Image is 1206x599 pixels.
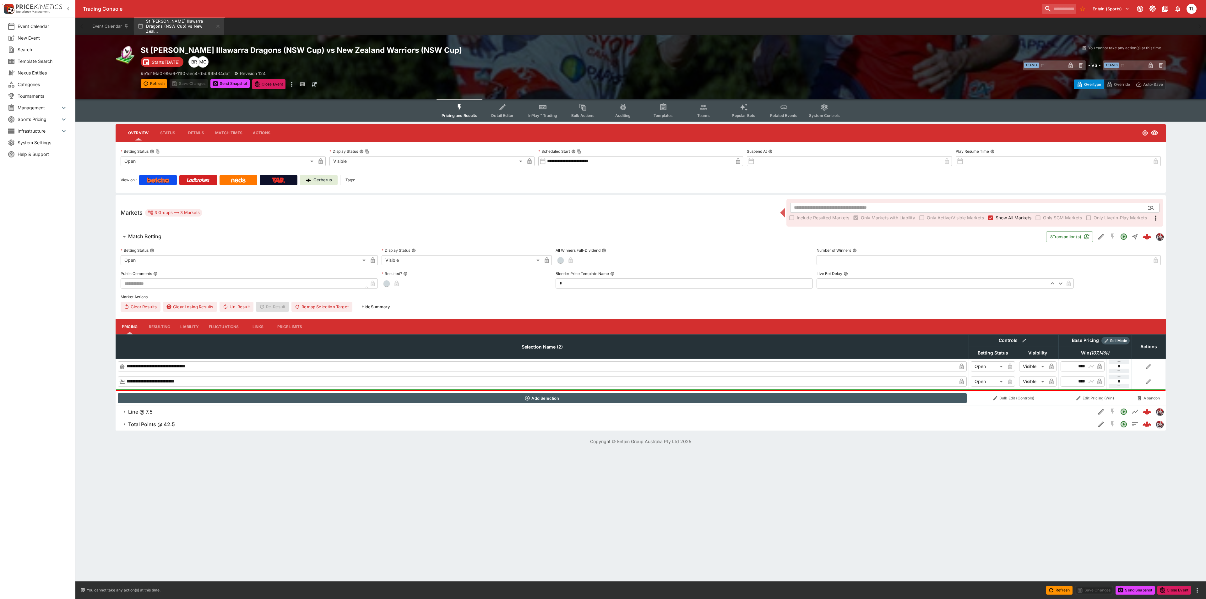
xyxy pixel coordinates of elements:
[1143,407,1151,416] div: 7e5eede6-b1df-4095-a06d-a9f3b4131d6a
[1089,349,1109,357] em: ( 107.14 %)
[1156,408,1163,415] img: pricekinetics
[291,302,352,312] button: Remap Selection Target
[18,23,68,30] span: Event Calendar
[971,361,1005,371] div: Open
[747,149,767,154] p: Suspend At
[809,113,840,118] span: System Controls
[1133,80,1166,89] button: Auto-Save
[220,302,253,312] button: Un-Result
[1019,376,1046,387] div: Visible
[18,139,68,146] span: System Settings
[1156,233,1163,240] img: pricekinetics
[1088,45,1162,51] p: You cannot take any action(s) at this time.
[247,125,276,140] button: Actions
[1095,231,1107,242] button: Edit Detail
[1129,231,1141,242] button: Straight
[1116,586,1155,595] button: Send Snapshot
[152,59,180,65] p: Starts [DATE]
[141,45,653,55] h2: Copy To Clipboard
[1132,334,1165,359] th: Actions
[844,272,848,276] button: Live Bet Delay
[155,149,160,154] button: Copy To Clipboard
[154,125,182,140] button: Status
[969,334,1058,347] th: Controls
[188,56,200,68] div: Ben Raymond
[556,248,600,253] p: All Winners Full-Dividend
[16,4,62,9] img: PriceKinetics
[256,302,289,312] span: Re-Result
[1120,233,1127,240] svg: Open
[116,418,1095,431] button: Total Points @ 42.5
[1043,214,1082,221] span: Only SGM Markets
[150,248,154,253] button: Betting Status
[403,272,408,276] button: Resulted?
[118,393,967,403] button: Add Selection
[927,214,984,221] span: Only Active/Visible Markets
[18,46,68,53] span: Search
[515,343,570,351] span: Selection Name (2)
[615,113,631,118] span: Auditing
[163,302,217,312] button: Clear Losing Results
[437,99,845,122] div: Event type filters
[1104,80,1133,89] button: Override
[1020,337,1028,345] button: Bulk edit
[1141,230,1153,243] a: 670045bc-af23-410f-8320-657113b68def
[89,18,133,35] button: Event Calendar
[16,10,50,13] img: Sportsbook Management
[1108,338,1130,343] span: Roll Mode
[1187,4,1197,14] div: Trent Lewis
[1060,393,1130,403] button: Edit Pricing (Win)
[1089,4,1133,14] button: Select Tenant
[116,230,1046,243] button: Match Betting
[571,113,595,118] span: Bulk Actions
[144,319,175,334] button: Resulting
[1160,3,1171,14] button: Documentation
[116,45,136,65] img: rugby_league.png
[18,69,68,76] span: Nexus Entities
[197,56,209,68] div: Matthew Oliver
[1143,81,1163,88] p: Auto-Save
[1120,408,1127,415] svg: Open
[491,113,513,118] span: Detail Editor
[204,319,244,334] button: Fluctuations
[121,302,160,312] button: Clear Results
[442,113,477,118] span: Pricing and Results
[1141,418,1153,431] a: 55cbf97a-e888-41ae-9293-073cb8ad5607
[1118,231,1129,242] button: Open
[134,18,224,35] button: St [PERSON_NAME] Illawarra Dragons (NSW Cup) vs New Zeal...
[116,405,1095,418] button: Line @ 7.5
[1114,81,1130,88] p: Override
[1104,63,1119,68] span: Team B
[148,209,200,217] div: 3 Groups 3 Markets
[1143,420,1151,429] div: 55cbf97a-e888-41ae-9293-073cb8ad5607
[1147,3,1158,14] button: Toggle light/dark mode
[365,149,369,154] button: Copy To Clipboard
[1101,337,1130,344] div: Show/hide Price Roll mode configuration.
[313,177,332,183] p: Cerberus
[2,3,14,15] img: PriceKinetics Logo
[382,271,402,276] p: Resulted?
[528,113,557,118] span: InPlay™ Trading
[1094,214,1147,221] span: Only Live/In-Play Markets
[358,302,394,312] button: HideSummary
[329,149,358,154] p: Display Status
[150,149,154,154] button: Betting StatusCopy To Clipboard
[382,255,542,265] div: Visible
[18,58,68,64] span: Template Search
[18,128,60,134] span: Infrastructure
[797,214,849,221] span: Include Resulted Markets
[1156,421,1163,428] img: pricekinetics
[1118,406,1129,417] button: Open
[1042,4,1076,14] input: search
[244,319,272,334] button: Links
[128,421,175,428] h6: Total Points @ 42.5
[175,319,204,334] button: Liability
[1129,406,1141,417] button: Line
[1143,232,1151,241] img: logo-cerberus--red.svg
[141,70,230,77] p: Copy To Clipboard
[306,178,311,183] img: Cerberus
[1143,232,1151,241] div: 670045bc-af23-410f-8320-657113b68def
[128,233,161,240] h6: Match Betting
[210,125,247,140] button: Match Times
